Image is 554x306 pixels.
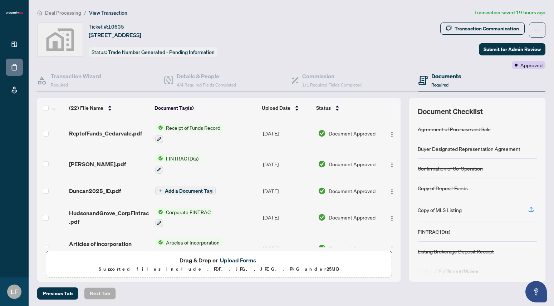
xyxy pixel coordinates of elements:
span: Add a Document Tag [165,188,212,193]
span: Status [316,104,331,112]
span: Trade Number Generated - Pending Information [108,49,215,55]
span: LF [11,287,18,297]
span: 10635 [108,24,124,30]
th: (22) File Name [66,98,152,118]
span: plus [158,189,162,193]
h4: Commission [302,72,362,80]
span: ellipsis [535,28,540,33]
img: Logo [389,189,395,194]
td: [DATE] [260,202,315,233]
button: Logo [386,128,398,139]
span: Articles of Incorporation [163,238,222,246]
img: Document Status [318,187,326,195]
td: [DATE] [260,233,315,263]
td: [DATE] [260,179,315,202]
img: Document Status [318,160,326,168]
img: Document Status [318,213,326,221]
img: logo [6,11,23,15]
img: Logo [389,246,395,252]
button: Previous Tab [37,287,78,300]
button: Logo [386,242,398,254]
span: Previous Tab [43,288,73,299]
button: Status IconReceipt of Funds Record [155,124,223,143]
span: [STREET_ADDRESS] [89,31,141,39]
span: [PERSON_NAME].pdf [69,160,126,168]
li: / [84,9,86,17]
span: Document Approved [329,160,376,168]
div: Confirmation of Co-Operation [418,164,483,172]
button: Logo [386,212,398,223]
th: Status [313,98,379,118]
span: Document Approved [329,187,376,195]
span: Drag & Drop orUpload FormsSupported files include .PDF, .JPG, .JPEG, .PNG under25MB [46,251,392,278]
button: Status IconArticles of Incorporation [155,238,222,258]
button: Submit for Admin Review [479,43,545,55]
span: 1/1 Required Fields Completed [302,82,362,88]
div: Copy of MLS Listing [418,206,462,214]
img: Document Status [318,244,326,252]
div: Status: [89,47,217,57]
span: HudsonandGrove_CorpFintrac.pdf [69,209,149,226]
div: Buyer Designated Representation Agreement [418,145,520,153]
button: Next Tab [84,287,116,300]
span: Required [51,82,68,88]
span: Drag & Drop or [180,256,258,265]
img: Status Icon [155,208,163,216]
span: Corporate FINTRAC [163,208,214,216]
div: Transaction Communication [455,23,519,34]
img: Logo [389,132,395,137]
h4: Transaction Wizard [51,72,101,80]
span: Document Approved [329,244,376,252]
button: Logo [386,158,398,170]
span: Document Checklist [418,107,483,117]
h4: Documents [431,72,461,80]
button: Open asap [525,281,547,302]
span: (22) File Name [69,104,103,112]
p: Supported files include .PDF, .JPG, .JPEG, .PNG under 25 MB [50,265,387,273]
span: Deal Processing [45,10,81,16]
span: Document Approved [329,213,376,221]
span: Articles of Incorporation 02200555.PDF [69,240,149,257]
button: Status IconCorporate FINTRAC [155,208,214,227]
div: Ticket #: [89,23,124,31]
img: svg%3e [38,23,83,56]
div: Listing Brokerage Deposit Receipt [418,247,494,255]
img: Status Icon [155,238,163,246]
button: Status IconFINTRAC ID(s) [155,154,201,174]
td: [DATE] [260,149,315,179]
span: 4/4 Required Fields Completed [177,82,236,88]
img: Logo [389,216,395,221]
h4: Details & People [177,72,236,80]
span: Upload Date [262,104,290,112]
span: View Transaction [89,10,127,16]
span: Duncan2025_ID.pdf [69,187,121,195]
span: RcptofFunds_Cedarvale.pdf [69,129,142,138]
div: Agreement of Purchase and Sale [418,125,491,133]
span: Approved [520,61,543,69]
img: Status Icon [155,154,163,162]
button: Add a Document Tag [155,187,216,195]
img: Document Status [318,129,326,137]
span: Receipt of Funds Record [163,124,223,132]
span: home [37,10,42,15]
button: Transaction Communication [440,23,525,35]
article: Transaction saved 19 hours ago [474,9,545,17]
img: Logo [389,162,395,168]
span: Required [431,82,448,88]
button: Upload Forms [218,256,258,265]
img: Status Icon [155,124,163,132]
button: Add a Document Tag [155,186,216,196]
th: Upload Date [259,98,314,118]
th: Document Tag(s) [152,98,259,118]
span: FINTRAC ID(s) [163,154,201,162]
span: Document Approved [329,129,376,137]
div: Copy of Deposit Funds [418,184,468,192]
td: [DATE] [260,118,315,149]
span: Submit for Admin Review [484,44,541,55]
div: FINTRAC ID(s) [418,228,450,236]
button: Logo [386,185,398,197]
